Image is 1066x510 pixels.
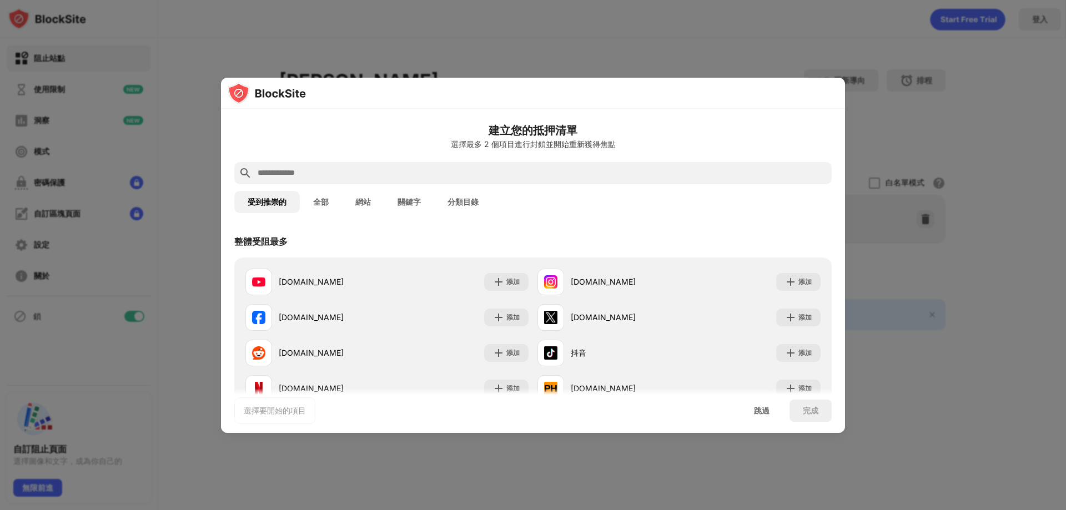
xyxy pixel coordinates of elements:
[244,406,306,415] font: 選擇要開始的項目
[234,236,288,247] font: 整體受阻最多
[544,382,557,395] img: favicons
[234,191,300,213] button: 受到推崇的
[506,277,520,286] font: 添加
[506,349,520,357] font: 添加
[313,198,329,206] font: 全部
[279,277,344,286] font: [DOMAIN_NAME]
[571,348,586,357] font: 抖音
[239,166,252,180] img: search.svg
[803,406,818,415] font: 完成
[355,198,371,206] font: 網站
[798,277,812,286] font: 添加
[571,312,636,322] font: [DOMAIN_NAME]
[279,312,344,322] font: [DOMAIN_NAME]
[754,406,770,415] font: 跳過
[398,198,421,206] font: 關鍵字
[544,311,557,324] img: favicons
[279,348,344,357] font: [DOMAIN_NAME]
[571,383,636,393] font: [DOMAIN_NAME]
[252,311,265,324] img: favicons
[248,198,286,206] font: 受到推崇的
[447,198,479,206] font: 分類目錄
[544,346,557,360] img: favicons
[506,384,520,392] font: 添加
[798,384,812,392] font: 添加
[451,139,616,149] font: 選擇最多 2 個項目進行封鎖並開始重新獲得焦點
[434,191,492,213] button: 分類目錄
[300,191,342,213] button: 全部
[384,191,434,213] button: 關鍵字
[252,346,265,360] img: favicons
[506,313,520,321] font: 添加
[279,383,344,393] font: [DOMAIN_NAME]
[252,382,265,395] img: favicons
[252,275,265,289] img: favicons
[228,82,306,104] img: logo-blocksite.svg
[342,191,384,213] button: 網站
[798,313,812,321] font: 添加
[489,124,577,137] font: 建立您的抵押清單
[571,277,636,286] font: [DOMAIN_NAME]
[798,349,812,357] font: 添加
[544,275,557,289] img: favicons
